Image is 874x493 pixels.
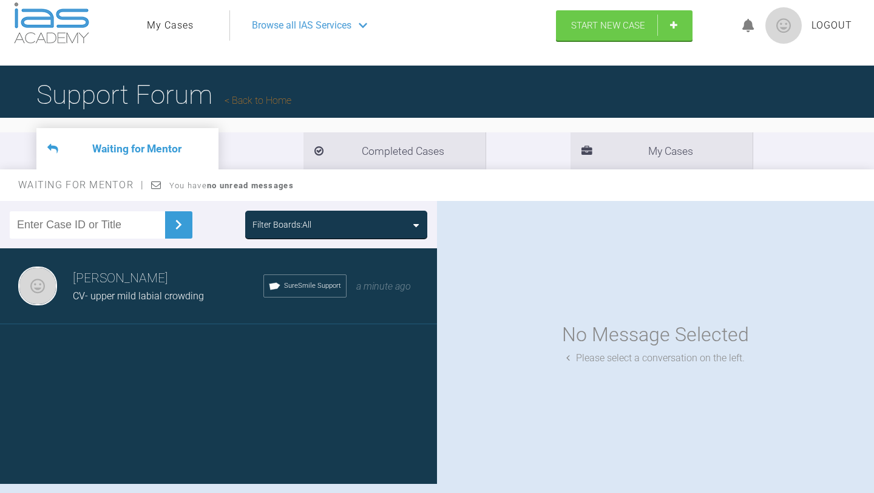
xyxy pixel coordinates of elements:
[566,350,745,366] div: Please select a conversation on the left.
[207,181,294,190] strong: no unread messages
[73,290,204,302] span: CV- upper mild labial crowding
[169,215,188,234] img: chevronRight.28bd32b0.svg
[571,132,753,169] li: My Cases
[252,218,311,231] div: Filter Boards: All
[18,267,57,305] img: Hannah Law
[284,280,341,291] span: SureSmile Support
[562,319,749,350] div: No Message Selected
[147,18,194,33] a: My Cases
[252,18,351,33] span: Browse all IAS Services
[18,179,144,191] span: Waiting for Mentor
[73,268,263,289] h3: [PERSON_NAME]
[811,18,852,33] a: Logout
[225,95,291,106] a: Back to Home
[303,132,486,169] li: Completed Cases
[556,10,693,41] a: Start New Case
[356,280,411,292] span: a minute ago
[36,73,291,116] h1: Support Forum
[14,2,89,44] img: logo-light.3e3ef733.png
[571,20,645,31] span: Start New Case
[10,211,165,239] input: Enter Case ID or Title
[765,7,802,44] img: profile.png
[169,181,294,190] span: You have
[36,128,218,169] li: Waiting for Mentor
